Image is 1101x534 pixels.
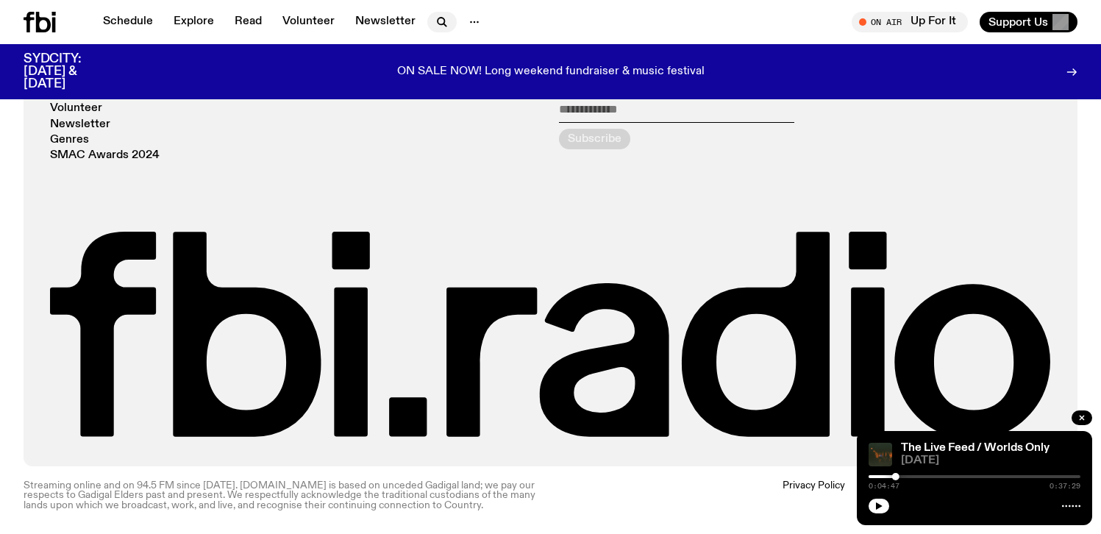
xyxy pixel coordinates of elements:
[869,483,899,490] span: 0:04:47
[988,15,1048,29] span: Support Us
[50,150,160,161] a: SMAC Awards 2024
[226,12,271,32] a: Read
[24,481,542,510] p: Streaming online and on 94.5 FM since [DATE]. [DOMAIN_NAME] is based on unceded Gadigal land; we ...
[1050,483,1080,490] span: 0:37:29
[346,12,424,32] a: Newsletter
[165,12,223,32] a: Explore
[50,103,102,114] a: Volunteer
[901,455,1080,466] span: [DATE]
[274,12,343,32] a: Volunteer
[783,481,845,510] a: Privacy Policy
[559,129,630,149] button: Subscribe
[24,53,118,90] h3: SYDCITY: [DATE] & [DATE]
[901,442,1050,454] a: The Live Feed / Worlds Only
[94,12,162,32] a: Schedule
[869,443,892,466] img: A grainy film image of shadowy band figures on stage, with red light behind them
[50,135,89,146] a: Genres
[50,119,110,130] a: Newsletter
[852,12,968,32] button: On AirUp For It
[397,65,705,79] p: ON SALE NOW! Long weekend fundraiser & music festival
[980,12,1077,32] button: Support Us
